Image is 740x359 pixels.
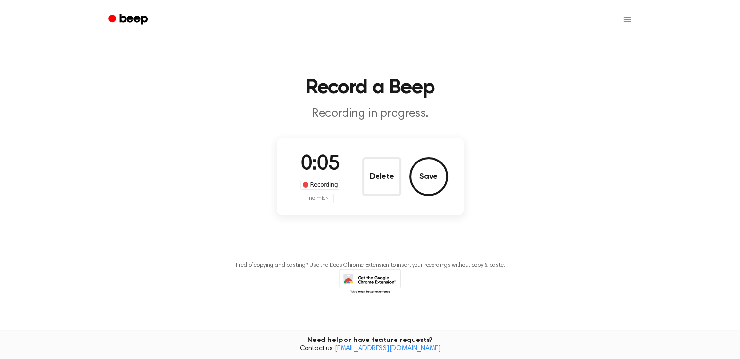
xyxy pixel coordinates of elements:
span: no mic [309,194,325,203]
button: Delete Audio Record [362,157,401,196]
span: 0:05 [301,154,340,175]
div: Recording [300,180,341,190]
p: Recording in progress. [183,106,557,122]
span: Contact us [6,345,734,354]
button: Open menu [615,8,639,31]
a: [EMAIL_ADDRESS][DOMAIN_NAME] [335,345,441,352]
h1: Record a Beep [121,78,619,98]
button: Save Audio Record [409,157,448,196]
p: Tired of copying and pasting? Use the Docs Chrome Extension to insert your recordings without cop... [235,262,505,269]
button: no mic [307,194,334,203]
a: Beep [102,10,157,29]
